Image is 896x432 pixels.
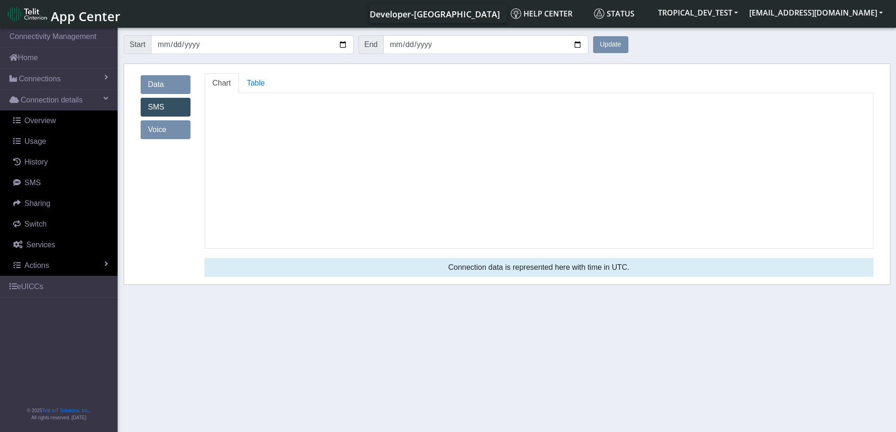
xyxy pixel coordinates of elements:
button: [EMAIL_ADDRESS][DOMAIN_NAME] [744,4,888,21]
span: Sharing [24,199,50,207]
a: Sharing [4,193,118,214]
span: Connection details [21,94,83,106]
a: App Center [8,4,119,24]
span: Status [594,8,634,19]
a: Overview [4,110,118,131]
span: Switch [24,220,47,228]
a: Switch [4,214,118,235]
span: End [358,35,384,54]
span: Services [26,241,55,249]
a: Voice [141,120,190,139]
a: SMS [141,98,190,117]
span: Help center [511,8,572,19]
span: Usage [24,137,46,145]
ul: Tabs [205,73,873,93]
a: History [4,152,118,173]
a: Data [141,75,190,94]
span: Overview [24,117,56,125]
a: SMS [4,173,118,193]
a: Help center [507,4,590,23]
span: Start [124,35,152,54]
span: History [24,158,48,166]
a: Status [590,4,652,23]
span: App Center [51,8,120,25]
span: Actions [24,261,49,269]
button: TROPICAL_DEV_TEST [652,4,744,21]
a: Services [4,235,118,255]
a: Your current platform instance [369,4,500,23]
a: Actions [4,255,118,276]
span: Table [247,79,265,87]
img: logo-telit-cinterion-gw-new.png [8,7,47,22]
img: status.svg [594,8,604,19]
span: Connections [19,73,61,85]
div: Connection data is represented here with time in UTC. [205,258,873,277]
span: Developer-[GEOGRAPHIC_DATA] [370,8,500,20]
a: Telit IoT Solutions, Inc. [42,408,89,413]
span: Chart [213,79,231,87]
button: Update [593,36,628,53]
a: Usage [4,131,118,152]
span: SMS [24,179,41,187]
img: knowledge.svg [511,8,521,19]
